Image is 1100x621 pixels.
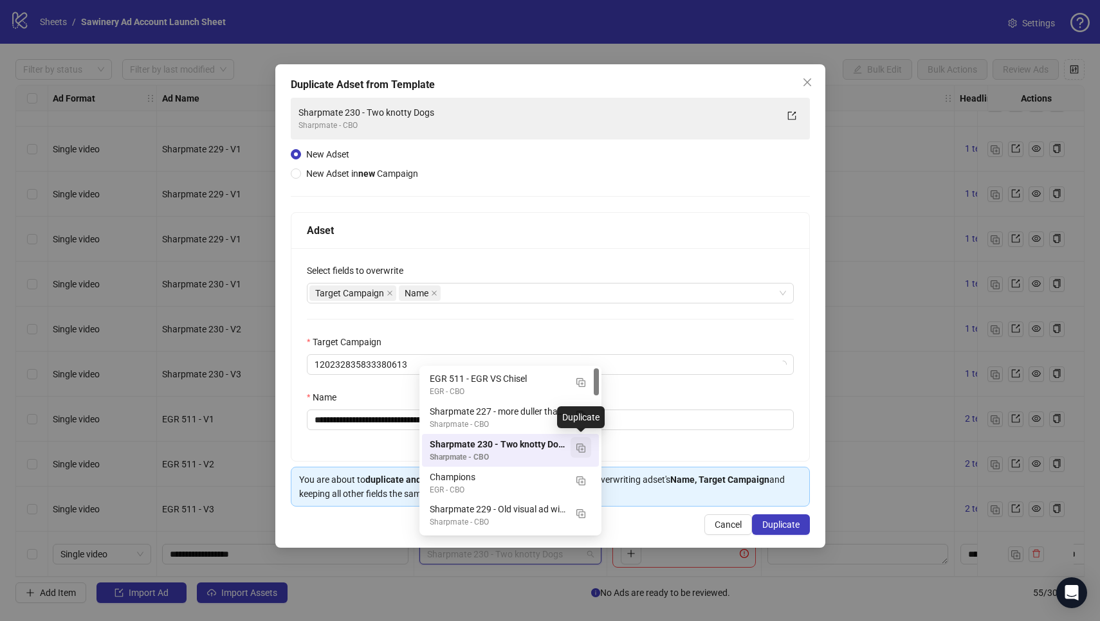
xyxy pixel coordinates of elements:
img: Duplicate [576,444,585,453]
button: Duplicate [752,514,810,535]
button: Duplicate [571,404,591,425]
span: Cancel [715,519,742,530]
button: Duplicate [571,372,591,392]
div: EGR 511 - EGR VS Chisel [430,372,565,386]
div: Champions [422,467,599,500]
div: Open Intercom Messenger [1056,577,1087,608]
strong: duplicate and publish [365,474,454,485]
div: Sharpmate - CBO [430,419,565,431]
div: Sharpmate 227 - more duller than you think - iteration [422,401,599,434]
div: Sharpmate 227 - more duller than you think - iteration [430,404,565,419]
div: EGR - CBO [430,484,565,496]
span: Name [405,286,428,300]
button: Duplicate [571,502,591,523]
div: Sharpmate 229 - Old visual ad with new hooks [430,502,565,516]
span: Name [399,285,441,301]
img: Duplicate [576,476,585,485]
span: 120232835833380613 [315,355,786,374]
button: Close [797,72,818,93]
strong: Name, Target Campaign [670,474,769,485]
button: Duplicate [571,437,591,458]
div: Sharpmate 230 - Two knotty Dogs [422,434,599,467]
div: Duplicate [557,406,605,428]
span: close [431,290,437,296]
span: Target Campaign [309,285,396,301]
img: Duplicate [576,378,585,387]
div: Champions [430,470,565,484]
span: Target Campaign [315,286,384,300]
span: Duplicate [762,519,800,530]
button: Cancel [704,514,752,535]
label: Name [307,390,345,404]
div: Sharpmate - CBO [298,120,776,132]
div: EGR 511 - EGR VS Chisel [422,368,599,401]
span: close [387,290,393,296]
div: Sharpmate 230 - Two knotty Dogs [298,105,776,120]
div: Sharpmate 229 - Old visual ad with new hooks [422,499,599,532]
span: export [787,111,796,120]
div: You are about to the selected adset without any ads, overwriting adset's and keeping all other fi... [299,473,802,501]
span: New Adset in Campaign [306,168,418,179]
label: Select fields to overwrite [307,264,412,278]
strong: new [358,168,375,179]
div: Sharpmate 228 - Sharp in seconds new hooks [422,532,599,564]
div: EGR - CBO [430,386,565,398]
div: Sharpmate - CBO [430,516,565,528]
span: close [802,77,812,87]
input: Name [307,410,794,430]
div: Adset [307,222,794,239]
span: New Adset [306,149,349,159]
label: Target Campaign [307,335,390,349]
div: Sharpmate 230 - Two knotty Dogs [430,437,565,451]
img: Duplicate [576,509,585,518]
button: Duplicate [571,470,591,491]
div: Sharpmate - CBO [430,451,565,464]
div: Duplicate Adset from Template [291,77,810,93]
